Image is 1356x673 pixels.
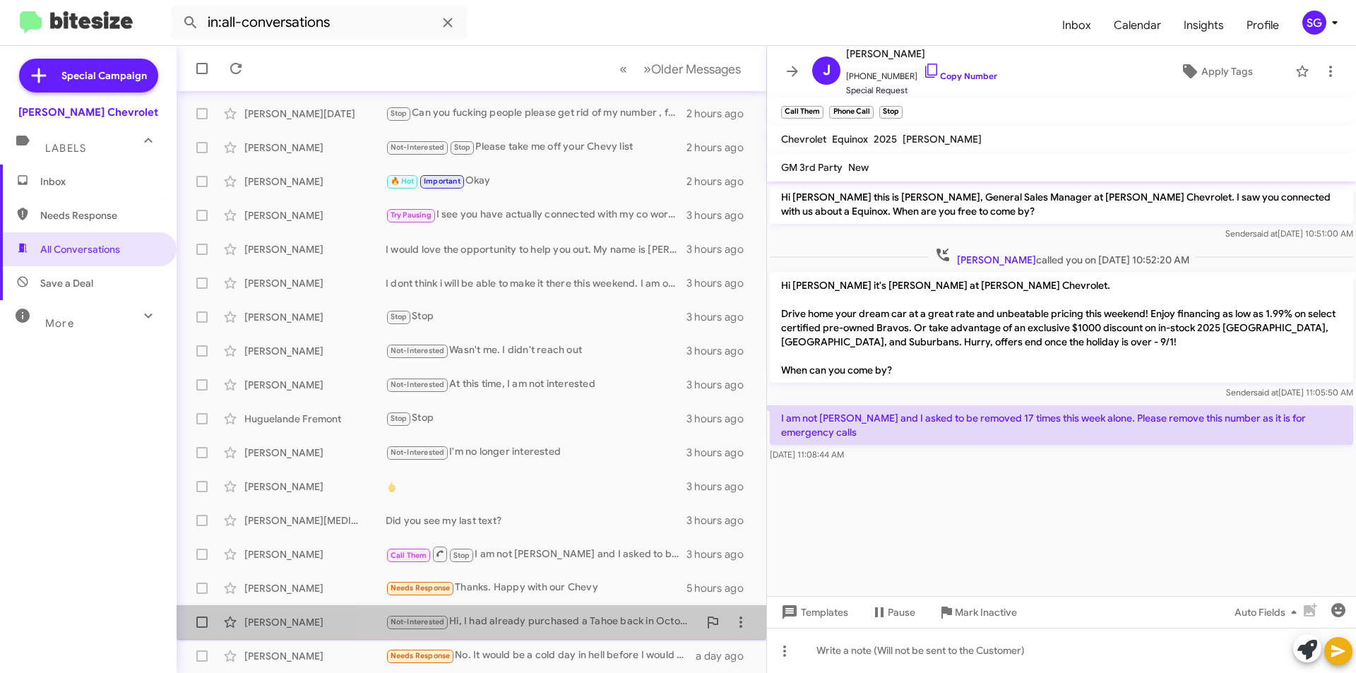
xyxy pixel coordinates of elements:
span: Stop [391,109,408,118]
span: [PERSON_NAME] [903,133,982,145]
div: [PERSON_NAME] [244,141,386,155]
a: Inbox [1051,5,1102,46]
span: Stop [454,143,471,152]
div: 2 hours ago [686,141,755,155]
span: Stop [391,414,408,423]
span: Chevrolet [781,133,826,145]
span: Save a Deal [40,276,93,290]
div: [PERSON_NAME] [244,174,386,189]
a: Calendar [1102,5,1172,46]
span: More [45,317,74,330]
p: I am not [PERSON_NAME] and I asked to be removed 17 times this week alone. Please remove this num... [770,405,1353,445]
button: Next [635,54,749,83]
div: I dont think i will be able to make it there this weekend. I am only 1 year into my lease so I ma... [386,276,686,290]
div: [PERSON_NAME] [244,446,386,460]
div: [PERSON_NAME] [244,581,386,595]
button: Auto Fields [1223,600,1314,625]
span: Stop [391,312,408,321]
span: Labels [45,142,86,155]
span: » [643,60,651,78]
div: [PERSON_NAME] Chevrolet [18,105,158,119]
div: [PERSON_NAME] [244,310,386,324]
p: Hi [PERSON_NAME] this is [PERSON_NAME], General Sales Manager at [PERSON_NAME] Chevrolet. I saw y... [770,184,1353,224]
span: GM 3rd Party [781,161,843,174]
button: Previous [611,54,636,83]
div: a day ago [696,649,755,663]
span: 🔥 Hot [391,177,415,186]
div: Stop [386,309,686,325]
a: Profile [1235,5,1290,46]
div: Did you see my last text? [386,513,686,528]
span: Auto Fields [1235,600,1302,625]
a: Special Campaign [19,59,158,93]
div: [PERSON_NAME] [244,615,386,629]
span: Important [424,177,460,186]
span: [PHONE_NUMBER] [846,62,997,83]
span: Inbox [40,174,160,189]
div: [PERSON_NAME] [244,208,386,222]
span: called you on [DATE] 10:52:20 AM [929,246,1195,267]
button: Apply Tags [1143,59,1288,84]
p: Hi [PERSON_NAME] it's [PERSON_NAME] at [PERSON_NAME] Chevrolet. Drive home your dream car at a gr... [770,273,1353,383]
div: Thanks. Happy with our Chevy [386,580,686,596]
button: Mark Inactive [927,600,1028,625]
div: 3 hours ago [686,344,755,358]
div: At this time, I am not interested [386,376,686,393]
button: Templates [767,600,860,625]
span: Try Pausing [391,210,432,220]
input: Search [171,6,468,40]
div: 3 hours ago [686,242,755,256]
div: [PERSON_NAME] [244,649,386,663]
span: said at [1254,387,1278,398]
div: 🖕 [386,480,686,494]
span: Mark Inactive [955,600,1017,625]
div: 2 hours ago [686,107,755,121]
small: Call Them [781,106,823,119]
span: Sender [DATE] 10:51:00 AM [1225,228,1353,239]
span: [DATE] 11:08:44 AM [770,449,844,460]
span: Needs Response [391,651,451,660]
div: [PERSON_NAME] [244,276,386,290]
span: [PERSON_NAME] [846,45,997,62]
div: [PERSON_NAME] [244,344,386,358]
div: Huguelande Fremont [244,412,386,426]
span: All Conversations [40,242,120,256]
span: Special Campaign [61,69,147,83]
div: 3 hours ago [686,276,755,290]
span: Sender [DATE] 11:05:50 AM [1226,387,1353,398]
span: « [619,60,627,78]
a: Insights [1172,5,1235,46]
button: SG [1290,11,1340,35]
span: Apply Tags [1201,59,1253,84]
span: Stop [453,551,470,560]
span: Templates [778,600,848,625]
small: Stop [879,106,903,119]
span: Equinox [832,133,868,145]
div: Okay [386,173,686,189]
div: [PERSON_NAME][MEDICAL_DATA] [244,513,386,528]
span: Not-Interested [391,380,445,389]
div: [PERSON_NAME] [244,547,386,561]
div: [PERSON_NAME] [244,242,386,256]
span: [PERSON_NAME] [957,254,1036,266]
span: said at [1253,228,1278,239]
div: I am not [PERSON_NAME] and I asked to be removed 17 times this week alone. Please remove this num... [386,545,686,563]
div: 5 hours ago [686,581,755,595]
span: Not-Interested [391,143,445,152]
span: Not-Interested [391,346,445,355]
div: 3 hours ago [686,547,755,561]
div: Can you fucking people please get rid of my number , for the fucking 50th time my name is [PERSON... [386,105,686,121]
span: Needs Response [391,583,451,592]
div: 3 hours ago [686,513,755,528]
div: Hi, I had already purchased a Tahoe back in October. Thank you again 👍 [386,614,698,630]
span: 2025 [874,133,897,145]
div: 2 hours ago [686,174,755,189]
span: J [823,59,831,82]
div: [PERSON_NAME] [244,378,386,392]
div: Wasn't me. I didn't reach out [386,343,686,359]
div: Stop [386,410,686,427]
div: 3 hours ago [686,480,755,494]
button: Pause [860,600,927,625]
